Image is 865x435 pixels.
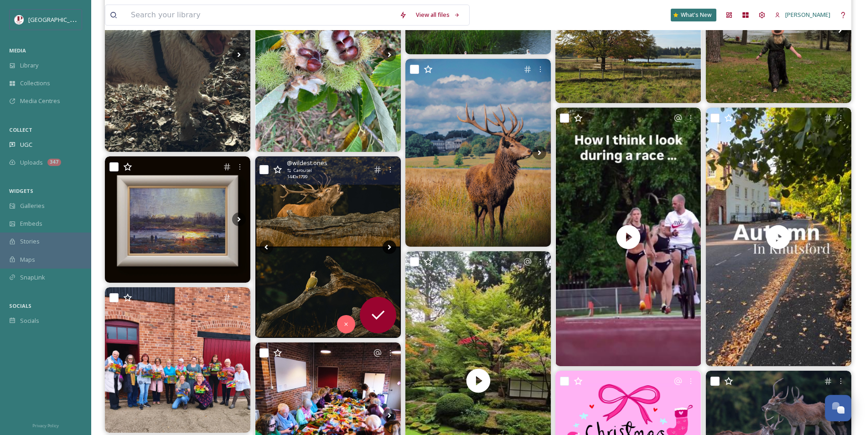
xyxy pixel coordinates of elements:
img: thumbnail [555,108,701,366]
span: Privacy Policy [32,423,59,429]
video: If you don’t laugh Official race photos will make you cry 😂 Always getting the best angles 🙄 Have... [555,108,701,366]
span: Collections [20,79,50,88]
img: download%20(5).png [15,15,24,24]
span: [GEOGRAPHIC_DATA] [28,15,86,24]
a: [PERSON_NAME] [770,6,835,24]
div: 347 [47,159,61,166]
span: Embeds [20,219,42,228]
span: Media Centres [20,97,60,105]
span: Uploads [20,158,43,167]
span: Galleries [20,202,45,210]
button: Open Chat [825,395,851,421]
img: Tatton park deer 🦌 pictures were taken from at least 50m away with a 100-400 lens. . . . #tattonp... [405,59,551,247]
img: The red deer rut at tattonpark where calm autumn mornings turn into echoing roars, thudding hoove... [255,156,401,338]
video: 🍁 There’s a magic in Knutsford when autumn arrives—the quiet rustle of leaves, quaint shops, hist... [706,108,851,366]
span: Stories [20,237,40,246]
input: Search your library [126,5,395,25]
a: View all files [411,6,465,24]
span: SOCIALS [9,302,31,309]
span: Socials [20,316,39,325]
a: What's New [671,9,716,21]
span: MEDIA [9,47,26,54]
span: @ wildest.ones [287,159,327,167]
img: thumbnail [706,108,851,366]
span: WIDGETS [9,187,33,194]
img: Our fabulous group!!! What a perfectly magical day. #tattonpark #tattonjapanesegarden #wetfeltedp... [105,287,250,433]
span: Library [20,61,38,70]
span: [PERSON_NAME] [785,10,830,19]
span: Carousel [294,167,312,174]
span: COLLECT [9,126,32,133]
span: SnapLink [20,273,45,282]
span: UGC [20,140,32,149]
img: For sale Tatton Park Original oil painting by Steven Bewsher £295 framed #originalart #originalar... [105,156,250,283]
span: Maps [20,255,35,264]
span: 1440 x 1799 [287,174,307,180]
a: Privacy Policy [32,419,59,430]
